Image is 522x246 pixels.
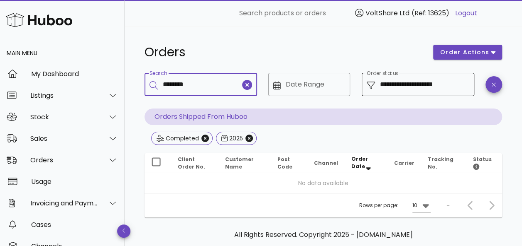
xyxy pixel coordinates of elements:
[473,156,492,170] span: Status
[151,230,495,240] p: All Rights Reserved. Copyright 2025 - [DOMAIN_NAME]
[6,11,72,29] img: Huboo Logo
[149,70,167,77] label: Search
[307,153,344,173] th: Channel
[433,45,502,60] button: order actions
[30,113,98,121] div: Stock
[421,153,466,173] th: Tracking No.
[30,135,98,142] div: Sales
[466,153,502,173] th: Status
[171,153,218,173] th: Client Order No.
[225,156,253,170] span: Customer Name
[164,134,199,142] div: Completed
[31,221,118,229] div: Cases
[30,156,98,164] div: Orders
[446,202,450,209] div: –
[412,199,431,212] div: 10Rows per page:
[30,199,98,207] div: Invoicing and Payments
[178,156,205,170] span: Client Order No.
[245,135,253,142] button: Close
[387,153,421,173] th: Carrier
[218,153,271,173] th: Customer Name
[367,70,398,77] label: Order status
[314,159,338,166] span: Channel
[30,92,98,99] div: Listings
[440,48,490,57] span: order actions
[242,80,252,90] button: clear icon
[394,159,414,166] span: Carrier
[359,193,431,217] div: Rows per page:
[277,156,292,170] span: Post Code
[351,155,368,170] span: Order Date
[344,153,387,173] th: Order Date: Sorted descending. Activate to remove sorting.
[31,178,118,186] div: Usage
[228,134,243,142] div: 2025
[145,109,502,125] p: Orders Shipped From Huboo
[412,8,449,18] span: (Ref: 13625)
[428,156,453,170] span: Tracking No.
[271,153,307,173] th: Post Code
[412,202,417,209] div: 10
[145,173,502,193] td: No data available
[201,135,209,142] button: Close
[31,70,118,78] div: My Dashboard
[365,8,409,18] span: VoltShare Ltd
[145,45,423,60] h1: Orders
[455,8,477,18] a: Logout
